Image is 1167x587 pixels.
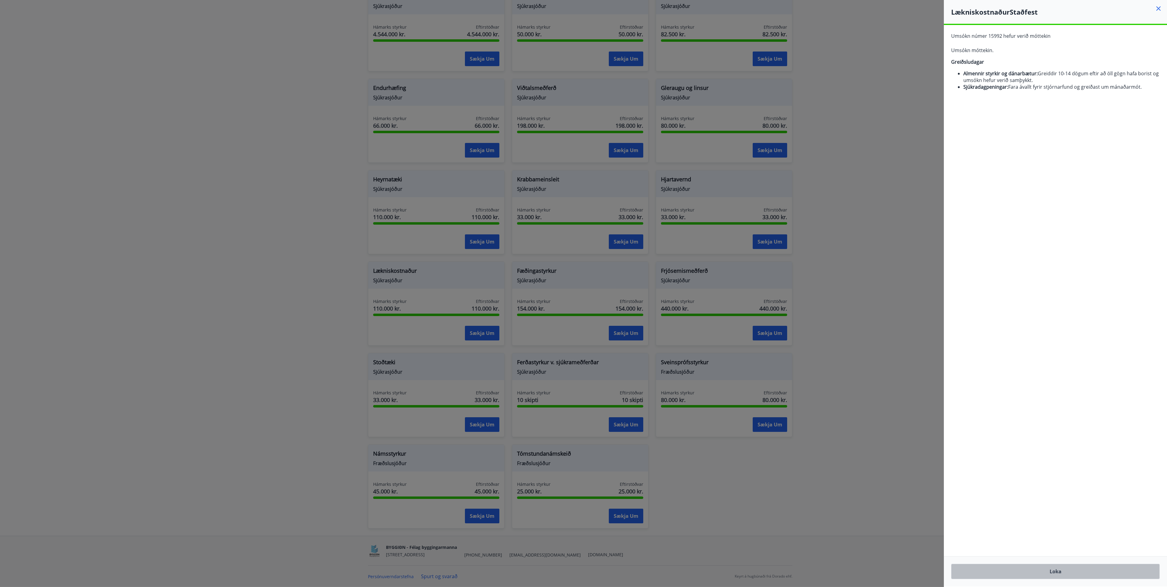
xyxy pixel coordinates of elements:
li: Fara ávallt fyrir stjórnarfund og greiðast um mánaðarmót. [963,84,1160,90]
strong: Sjúkradagpeningar: [963,84,1008,90]
li: Greiddir 10-14 dögum eftir að öll gögn hafa borist og umsókn hefur verið samþykkt. [963,70,1160,84]
strong: Almennir styrkir og dánarbætur: [963,70,1038,77]
h4: Lækniskostnaður Staðfest [951,7,1167,16]
span: Umsókn númer 15992 hefur verið móttekin [951,33,1051,39]
p: Umsókn móttekin. [951,47,1160,54]
button: Loka [951,564,1160,579]
strong: Greiðsludagar [951,59,984,65]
